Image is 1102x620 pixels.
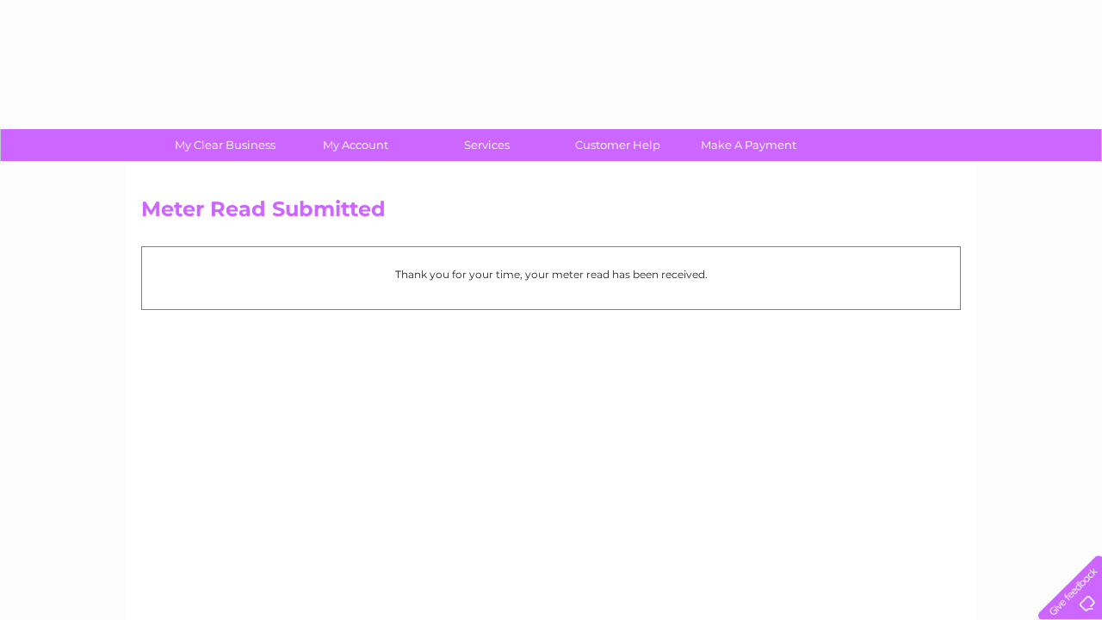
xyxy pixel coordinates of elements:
[285,129,427,161] a: My Account
[416,129,558,161] a: Services
[151,266,951,282] p: Thank you for your time, your meter read has been received.
[141,197,961,230] h2: Meter Read Submitted
[678,129,820,161] a: Make A Payment
[154,129,296,161] a: My Clear Business
[547,129,689,161] a: Customer Help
